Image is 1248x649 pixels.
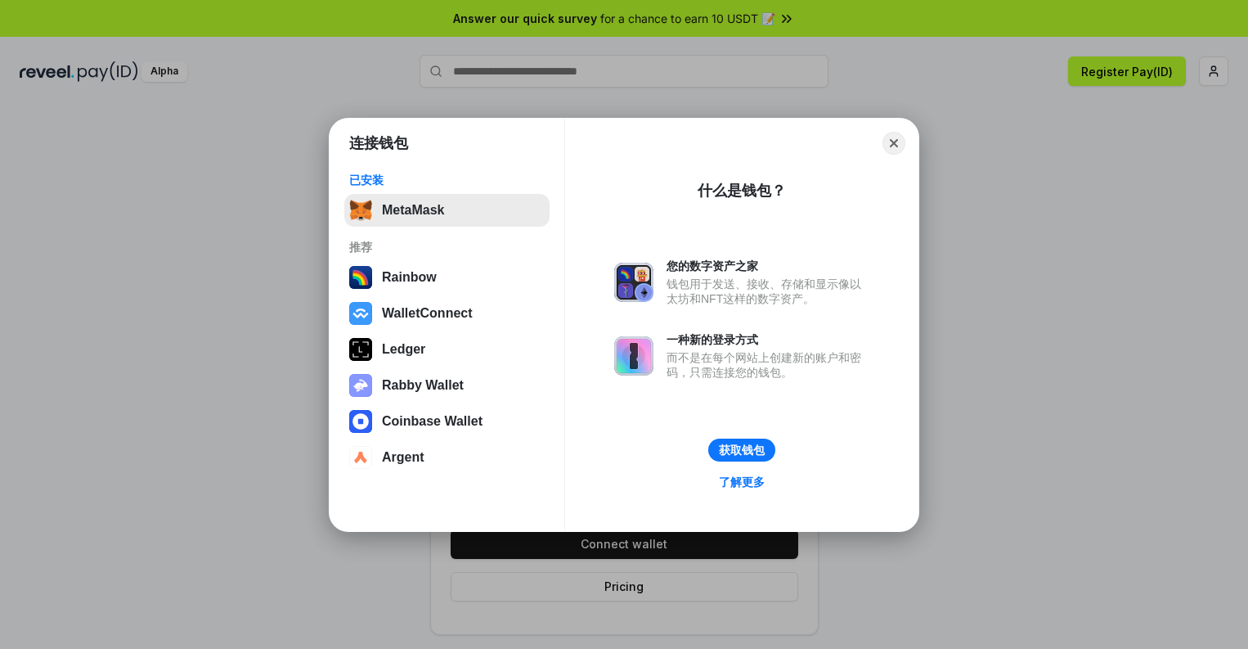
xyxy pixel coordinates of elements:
button: MetaMask [344,194,550,227]
div: 推荐 [349,240,545,255]
button: 获取钱包 [708,439,775,462]
div: 一种新的登录方式 [667,332,869,347]
div: Ledger [382,342,425,357]
img: svg+xml,%3Csvg%20width%3D%2228%22%20height%3D%2228%22%20viewBox%3D%220%200%2028%2028%22%20fill%3D... [349,446,372,469]
div: 钱包用于发送、接收、存储和显示像以太坊和NFT这样的数字资产。 [667,277,869,306]
img: svg+xml,%3Csvg%20width%3D%22120%22%20height%3D%22120%22%20viewBox%3D%220%200%20120%20120%22%20fil... [349,266,372,289]
img: svg+xml,%3Csvg%20width%3D%2228%22%20height%3D%2228%22%20viewBox%3D%220%200%2028%2028%22%20fill%3D... [349,302,372,325]
img: svg+xml,%3Csvg%20xmlns%3D%22http%3A%2F%2Fwww.w3.org%2F2000%2Fsvg%22%20fill%3D%22none%22%20viewBox... [349,374,372,397]
div: 已安装 [349,173,545,187]
img: svg+xml,%3Csvg%20xmlns%3D%22http%3A%2F%2Fwww.w3.org%2F2000%2Fsvg%22%20width%3D%2228%22%20height%3... [349,338,372,361]
div: 了解更多 [719,475,765,489]
button: Coinbase Wallet [344,405,550,438]
img: svg+xml,%3Csvg%20xmlns%3D%22http%3A%2F%2Fwww.w3.org%2F2000%2Fsvg%22%20fill%3D%22none%22%20viewBox... [614,336,653,376]
img: svg+xml,%3Csvg%20width%3D%2228%22%20height%3D%2228%22%20viewBox%3D%220%200%2028%2028%22%20fill%3D... [349,410,372,433]
a: 了解更多 [709,471,774,493]
div: 您的数字资产之家 [667,259,869,273]
img: svg+xml,%3Csvg%20fill%3D%22none%22%20height%3D%2233%22%20viewBox%3D%220%200%2035%2033%22%20width%... [349,199,372,222]
div: 而不是在每个网站上创建新的账户和密码，只需连接您的钱包。 [667,350,869,380]
div: Rabby Wallet [382,378,464,393]
h1: 连接钱包 [349,133,408,153]
img: svg+xml,%3Csvg%20xmlns%3D%22http%3A%2F%2Fwww.w3.org%2F2000%2Fsvg%22%20fill%3D%22none%22%20viewBox... [614,263,653,302]
div: 获取钱包 [719,443,765,457]
div: Rainbow [382,270,437,285]
div: WalletConnect [382,306,473,321]
div: Coinbase Wallet [382,414,483,429]
div: MetaMask [382,203,444,218]
button: Close [882,132,905,155]
div: 什么是钱包？ [698,181,786,201]
button: Rabby Wallet [344,369,550,402]
button: Rainbow [344,261,550,294]
div: Argent [382,450,424,465]
button: WalletConnect [344,297,550,330]
button: Argent [344,441,550,474]
button: Ledger [344,333,550,366]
